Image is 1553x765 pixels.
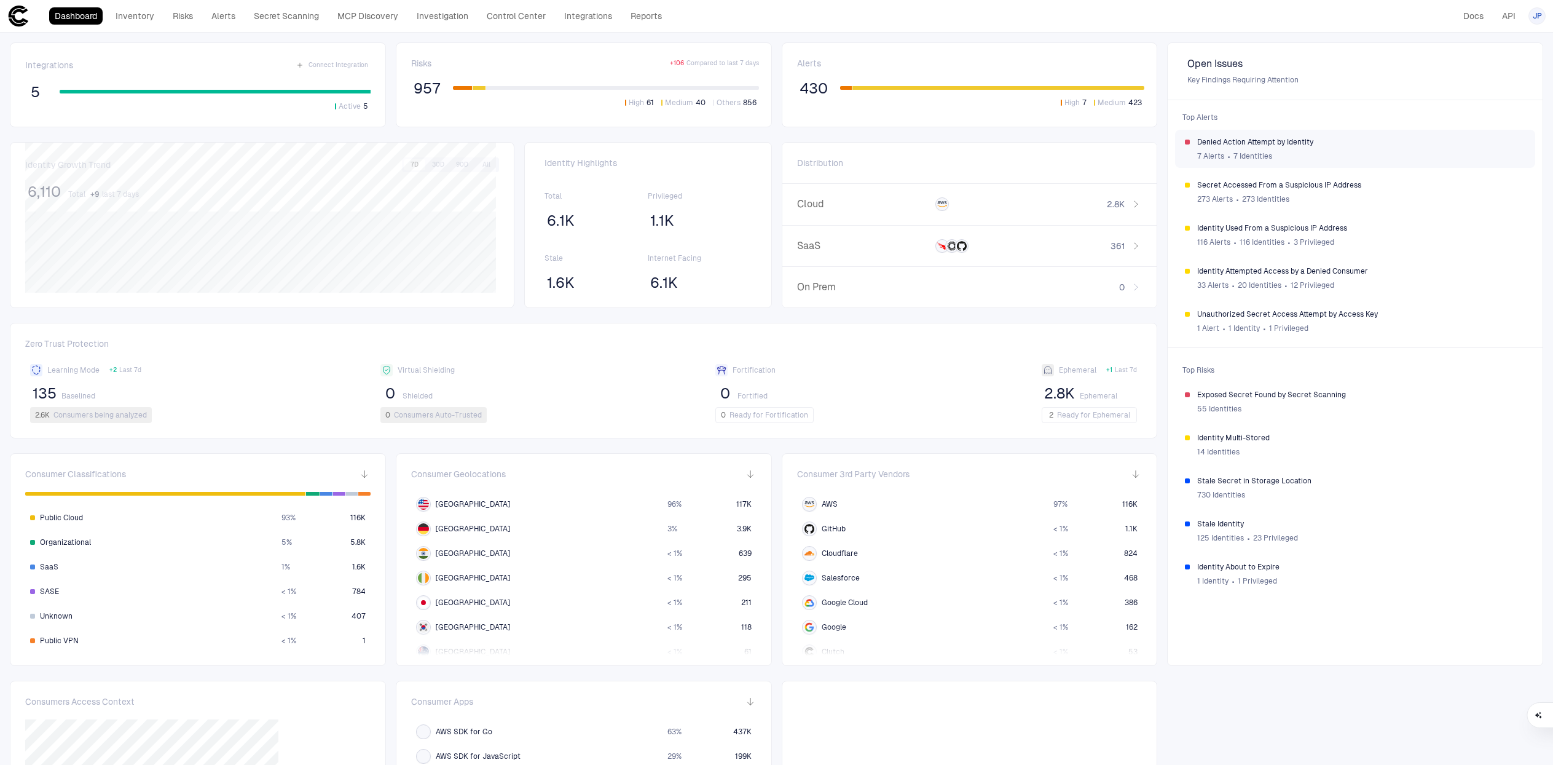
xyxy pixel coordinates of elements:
[1197,137,1525,147] span: Denied Action Attempt by Identity
[547,212,575,230] span: 6.1K
[721,410,726,420] span: 0
[1098,98,1126,108] span: Medium
[25,159,111,170] span: Identity Growth Trend
[797,469,910,480] span: Consumer 3rd Party Vendors
[797,157,843,168] span: Distribution
[1053,622,1068,632] span: < 1 %
[1106,366,1112,375] span: + 1
[1111,240,1125,252] span: 361
[667,549,682,558] span: < 1 %
[1458,7,1489,25] a: Docs
[1253,533,1298,543] span: 23 Privileged
[451,159,473,170] button: 90D
[623,97,656,108] button: High61
[733,727,752,737] span: 437K
[40,636,79,646] span: Public VPN
[1197,433,1525,443] span: Identity Multi-Stored
[49,7,103,25] a: Dashboard
[686,59,759,68] span: Compared to last 7 days
[309,61,368,69] span: Connect Integration
[1533,11,1542,21] span: JP
[1080,391,1117,401] span: Ephemeral
[1197,390,1525,400] span: Exposed Secret Found by Secret Scanning
[1197,223,1525,233] span: Identity Used From a Suspicious IP Address
[1197,576,1229,586] span: 1 Identity
[822,622,846,632] span: Google
[418,499,429,510] img: US
[436,647,510,657] span: [GEOGRAPHIC_DATA]
[40,513,83,523] span: Public Cloud
[1262,319,1267,338] span: ∙
[1197,490,1245,500] span: 730 Identities
[648,273,680,293] button: 6.1K
[1197,562,1525,572] span: Identity About to Expire
[418,548,429,559] img: IN
[1123,549,1137,558] span: 824
[744,647,752,657] span: 61
[545,157,752,168] span: Identity Highlights
[1242,194,1289,204] span: 273 Identities
[102,189,139,199] span: last 7 days
[33,384,57,403] span: 135
[25,469,126,480] span: Consumer Classifications
[736,499,752,509] span: 117K
[696,98,706,108] span: 40
[735,751,752,761] span: 199K
[629,98,644,108] span: High
[741,622,752,632] span: 118
[1119,282,1125,293] span: 0
[1197,519,1525,529] span: Stale Identity
[30,384,59,403] button: 135
[411,7,474,25] a: Investigation
[822,573,860,583] span: Salesforce
[1197,533,1244,543] span: 125 Identities
[1197,151,1224,161] span: 7 Alerts
[804,549,814,558] div: Cloudflare
[418,646,429,657] img: AU
[1042,384,1077,403] button: 2.8K
[1107,199,1125,210] span: 2.8K
[436,524,510,534] span: [GEOGRAPHIC_DATA]
[741,598,752,608] span: 211
[667,499,682,509] span: 96 %
[436,598,510,608] span: [GEOGRAPHIC_DATA]
[625,7,667,25] a: Reports
[47,365,100,375] span: Learning Mode
[398,365,455,375] span: Virtual Shielding
[1287,233,1291,252] span: ∙
[1294,237,1334,247] span: 3 Privileged
[363,101,368,111] span: 5
[427,159,449,170] button: 30D
[436,751,521,761] span: AWS SDK for JavaScript
[667,573,682,583] span: < 1 %
[650,274,678,292] span: 6.1K
[1128,98,1142,108] span: 423
[1238,280,1281,290] span: 20 Identities
[206,7,241,25] a: Alerts
[414,79,441,98] span: 957
[436,499,510,509] span: [GEOGRAPHIC_DATA]
[40,587,59,597] span: SASE
[109,366,117,375] span: + 2
[729,410,808,420] span: Ready for Fortification
[411,58,431,69] span: Risks
[670,59,684,68] span: + 106
[418,597,429,608] img: JP
[1269,323,1308,333] span: 1 Privileged
[28,183,61,201] span: 6,110
[475,159,497,170] button: All
[40,611,73,621] span: Unknown
[647,98,654,108] span: 61
[403,391,433,401] span: Shielded
[737,524,752,534] span: 3.9K
[545,273,577,293] button: 1.6K
[339,101,361,111] span: Active
[797,281,911,293] span: On Prem
[1091,97,1144,108] button: Medium423
[1240,237,1284,247] span: 116 Identities
[436,573,510,583] span: [GEOGRAPHIC_DATA]
[659,97,708,108] button: Medium40
[1197,280,1229,290] span: 33 Alerts
[822,524,846,534] span: GitHub
[281,636,296,646] span: < 1 %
